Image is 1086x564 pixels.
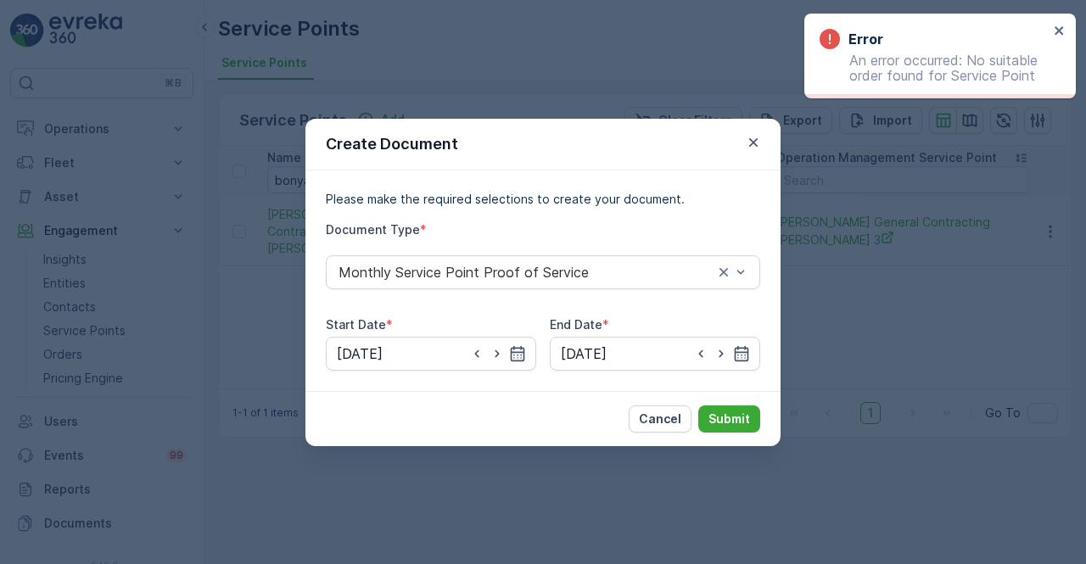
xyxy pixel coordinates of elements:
[1054,24,1066,40] button: close
[326,191,760,208] p: Please make the required selections to create your document.
[639,410,681,427] p: Cancel
[708,410,750,427] p: Submit
[326,222,420,237] label: Document Type
[550,317,602,332] label: End Date
[326,317,386,332] label: Start Date
[820,53,1049,83] p: An error occurred: No suitable order found for Service Point
[848,29,883,49] h3: Error
[326,337,536,371] input: dd/mm/yyyy
[698,405,760,433] button: Submit
[629,405,691,433] button: Cancel
[550,337,760,371] input: dd/mm/yyyy
[326,132,458,156] p: Create Document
